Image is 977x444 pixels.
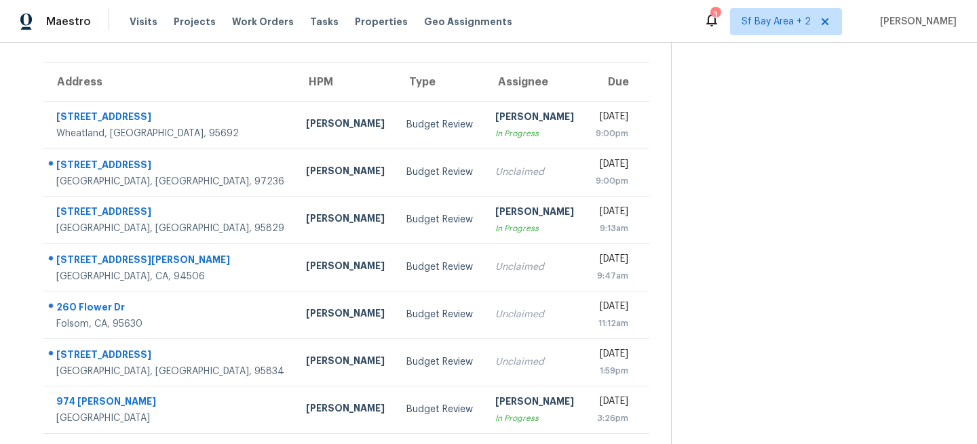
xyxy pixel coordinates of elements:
[596,364,628,378] div: 1:59pm
[495,411,574,425] div: In Progress
[406,260,473,274] div: Budget Review
[484,63,585,101] th: Assignee
[130,15,157,28] span: Visits
[710,8,720,22] div: 3
[742,15,811,28] span: Sf Bay Area + 2
[406,165,473,179] div: Budget Review
[306,117,385,134] div: [PERSON_NAME]
[406,118,473,132] div: Budget Review
[56,317,284,331] div: Folsom, CA, 95630
[56,365,284,378] div: [GEOGRAPHIC_DATA], [GEOGRAPHIC_DATA], 95834
[306,306,385,323] div: [PERSON_NAME]
[596,174,628,188] div: 9:00pm
[495,395,574,411] div: [PERSON_NAME]
[406,213,473,226] div: Budget Review
[596,269,628,283] div: 9:47am
[406,355,473,369] div: Budget Review
[56,300,284,317] div: 260 Flower Dr
[56,395,284,411] div: 974 [PERSON_NAME]
[596,205,628,222] div: [DATE]
[295,63,396,101] th: HPM
[875,15,957,28] span: [PERSON_NAME]
[424,15,512,28] span: Geo Assignments
[174,15,216,28] span: Projects
[56,270,284,283] div: [GEOGRAPHIC_DATA], CA, 94506
[596,347,628,364] div: [DATE]
[495,308,574,321] div: Unclaimed
[56,127,284,140] div: Wheatland, [GEOGRAPHIC_DATA], 95692
[306,401,385,418] div: [PERSON_NAME]
[56,205,284,222] div: [STREET_ADDRESS]
[355,15,408,28] span: Properties
[495,165,574,179] div: Unclaimed
[495,260,574,274] div: Unclaimed
[495,222,574,235] div: In Progress
[596,252,628,269] div: [DATE]
[310,17,339,26] span: Tasks
[396,63,484,101] th: Type
[596,300,628,317] div: [DATE]
[596,110,628,127] div: [DATE]
[56,158,284,175] div: [STREET_ADDRESS]
[232,15,294,28] span: Work Orders
[596,157,628,174] div: [DATE]
[596,317,628,330] div: 11:12am
[56,110,284,127] div: [STREET_ADDRESS]
[406,403,473,416] div: Budget Review
[306,164,385,181] div: [PERSON_NAME]
[495,110,574,127] div: [PERSON_NAME]
[46,15,91,28] span: Maestro
[43,63,295,101] th: Address
[596,411,628,425] div: 3:26pm
[306,211,385,228] div: [PERSON_NAME]
[495,127,574,140] div: In Progress
[56,175,284,188] div: [GEOGRAPHIC_DATA], [GEOGRAPHIC_DATA], 97236
[495,355,574,369] div: Unclaimed
[585,63,649,101] th: Due
[56,411,284,425] div: [GEOGRAPHIC_DATA]
[596,222,628,235] div: 9:13am
[306,354,385,371] div: [PERSON_NAME]
[56,253,284,270] div: [STREET_ADDRESS][PERSON_NAME]
[56,222,284,235] div: [GEOGRAPHIC_DATA], [GEOGRAPHIC_DATA], 95829
[306,259,385,276] div: [PERSON_NAME]
[495,205,574,222] div: [PERSON_NAME]
[406,308,473,321] div: Budget Review
[596,395,628,411] div: [DATE]
[596,127,628,140] div: 9:00pm
[56,348,284,365] div: [STREET_ADDRESS]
